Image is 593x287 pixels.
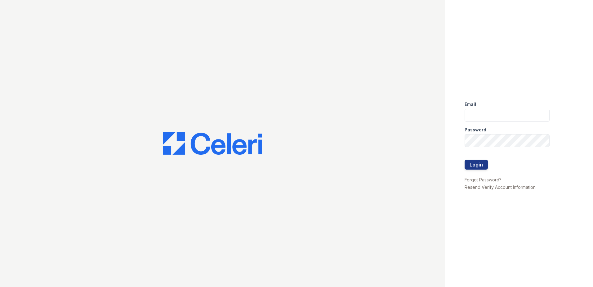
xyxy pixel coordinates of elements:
[465,101,476,107] label: Email
[465,127,486,133] label: Password
[465,184,536,190] a: Resend Verify Account Information
[465,160,488,170] button: Login
[465,177,502,182] a: Forgot Password?
[163,132,262,155] img: CE_Logo_Blue-a8612792a0a2168367f1c8372b55b34899dd931a85d93a1a3d3e32e68fde9ad4.png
